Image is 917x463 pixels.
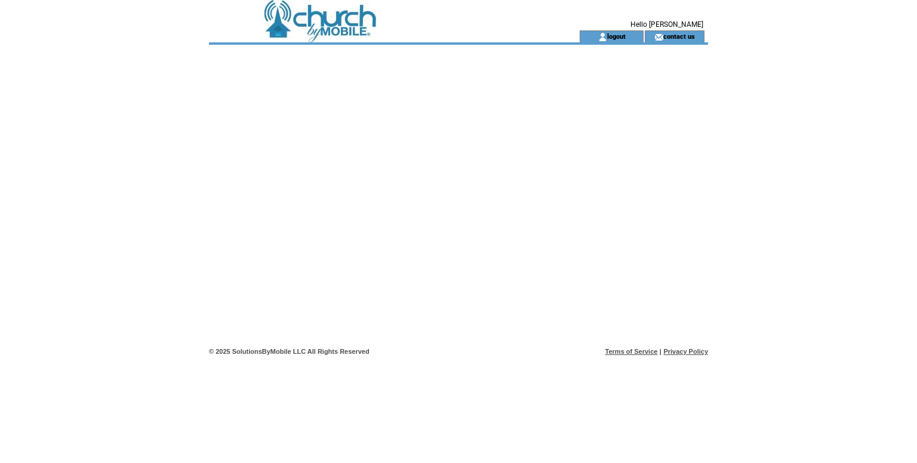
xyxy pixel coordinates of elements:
a: contact us [663,32,695,40]
span: | [660,348,661,355]
img: account_icon.gif [598,32,607,42]
span: Hello [PERSON_NAME] [630,20,703,29]
a: logout [607,32,626,40]
img: contact_us_icon.gif [654,32,663,42]
span: © 2025 SolutionsByMobile LLC All Rights Reserved [209,348,370,355]
a: Privacy Policy [663,348,708,355]
a: Terms of Service [605,348,658,355]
